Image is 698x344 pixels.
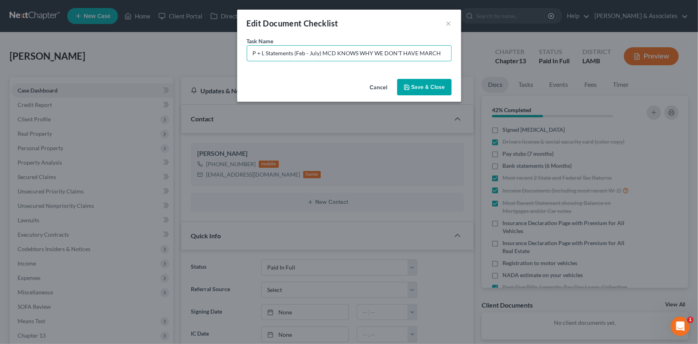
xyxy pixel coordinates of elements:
iframe: Intercom live chat [671,317,690,336]
button: Cancel [364,80,394,96]
button: Save & Close [397,79,452,96]
button: × [446,18,452,28]
span: Edit Document Checklist [247,18,338,28]
span: 1 [687,317,694,323]
span: Task Name [247,38,274,44]
input: Enter document description.. [247,46,451,61]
